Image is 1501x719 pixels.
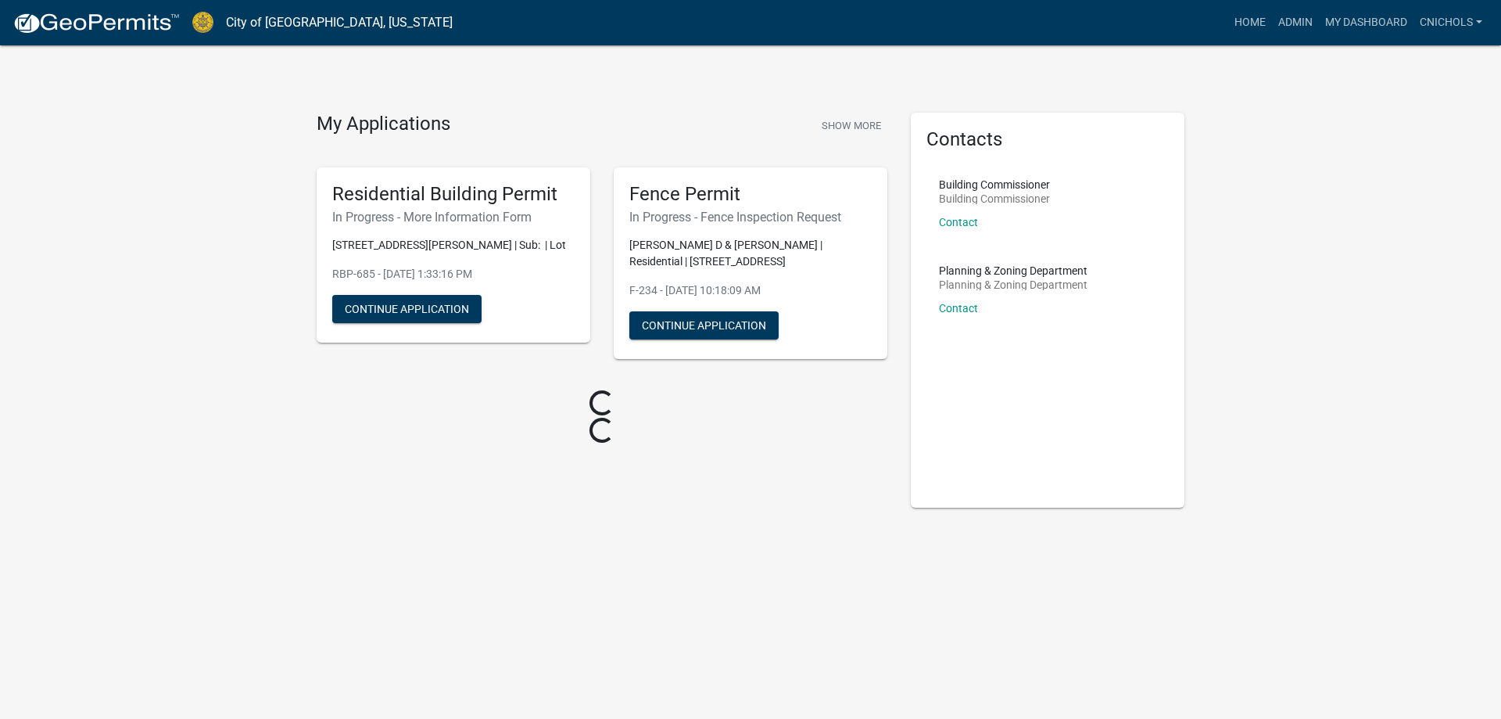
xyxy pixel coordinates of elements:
[332,210,575,225] h6: In Progress - More Information Form
[1228,8,1272,38] a: Home
[939,265,1087,276] p: Planning & Zoning Department
[192,12,213,33] img: City of Jeffersonville, Indiana
[939,193,1050,204] p: Building Commissioner
[815,113,887,138] button: Show More
[939,216,978,228] a: Contact
[332,295,482,323] button: Continue Application
[332,237,575,253] p: [STREET_ADDRESS][PERSON_NAME] | Sub: | Lot
[629,311,779,340] button: Continue Application
[939,302,978,315] a: Contact
[332,183,575,206] h5: Residential Building Permit
[1272,8,1319,38] a: Admin
[939,279,1087,290] p: Planning & Zoning Department
[629,183,872,206] h5: Fence Permit
[939,179,1050,190] p: Building Commissioner
[629,282,872,299] p: F-234 - [DATE] 10:18:09 AM
[1319,8,1413,38] a: My Dashboard
[226,9,453,36] a: City of [GEOGRAPHIC_DATA], [US_STATE]
[317,113,450,136] h4: My Applications
[1413,8,1488,38] a: cnichols
[629,237,872,270] p: [PERSON_NAME] D & [PERSON_NAME] | Residential | [STREET_ADDRESS]
[629,210,872,225] h6: In Progress - Fence Inspection Request
[332,266,575,282] p: RBP-685 - [DATE] 1:33:16 PM
[926,128,1169,151] h5: Contacts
